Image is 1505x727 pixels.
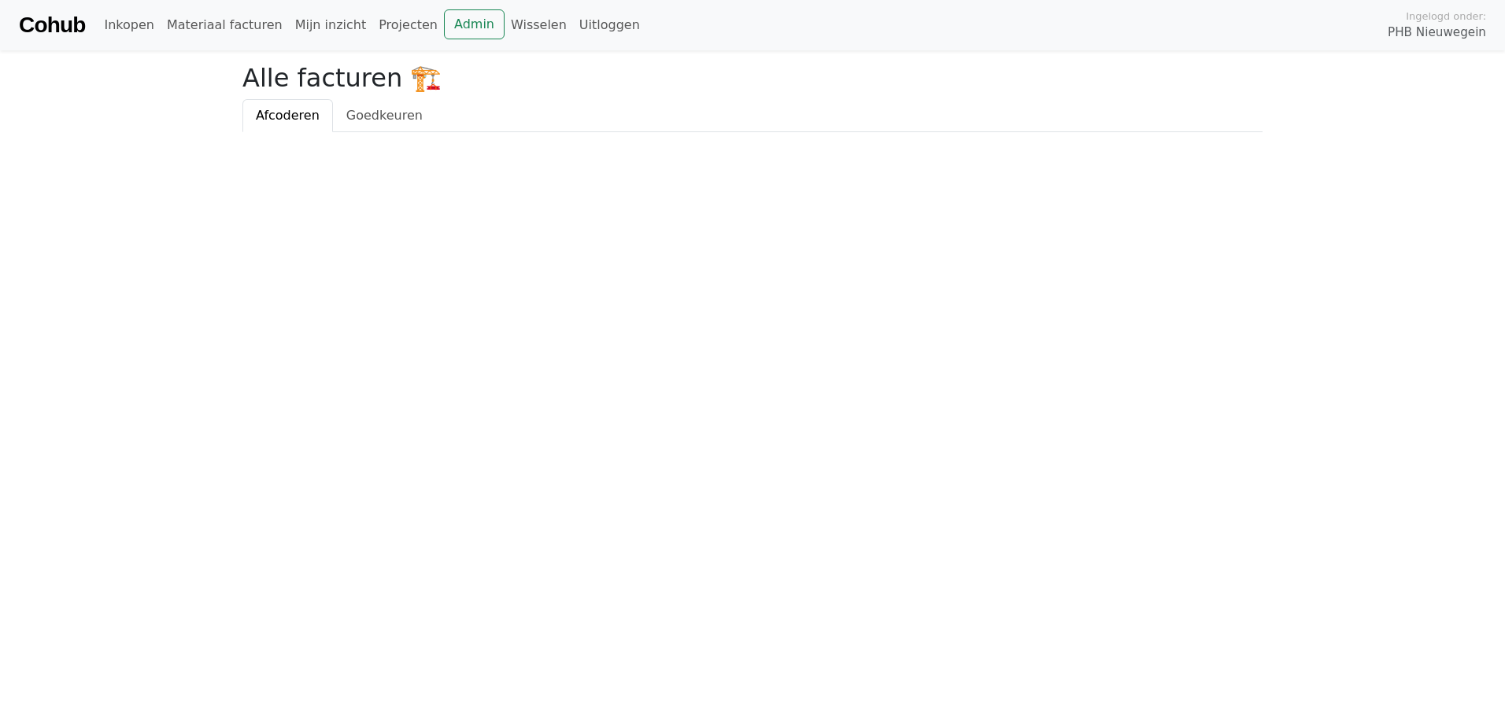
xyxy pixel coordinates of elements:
a: Uitloggen [573,9,646,41]
a: Afcoderen [242,99,333,132]
a: Projecten [372,9,444,41]
span: Afcoderen [256,108,320,123]
a: Admin [444,9,505,39]
span: PHB Nieuwegein [1388,24,1486,42]
a: Cohub [19,6,85,44]
a: Inkopen [98,9,160,41]
h2: Alle facturen 🏗️ [242,63,1263,93]
a: Goedkeuren [333,99,436,132]
a: Wisselen [505,9,573,41]
a: Mijn inzicht [289,9,373,41]
span: Goedkeuren [346,108,423,123]
a: Materiaal facturen [161,9,289,41]
span: Ingelogd onder: [1406,9,1486,24]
